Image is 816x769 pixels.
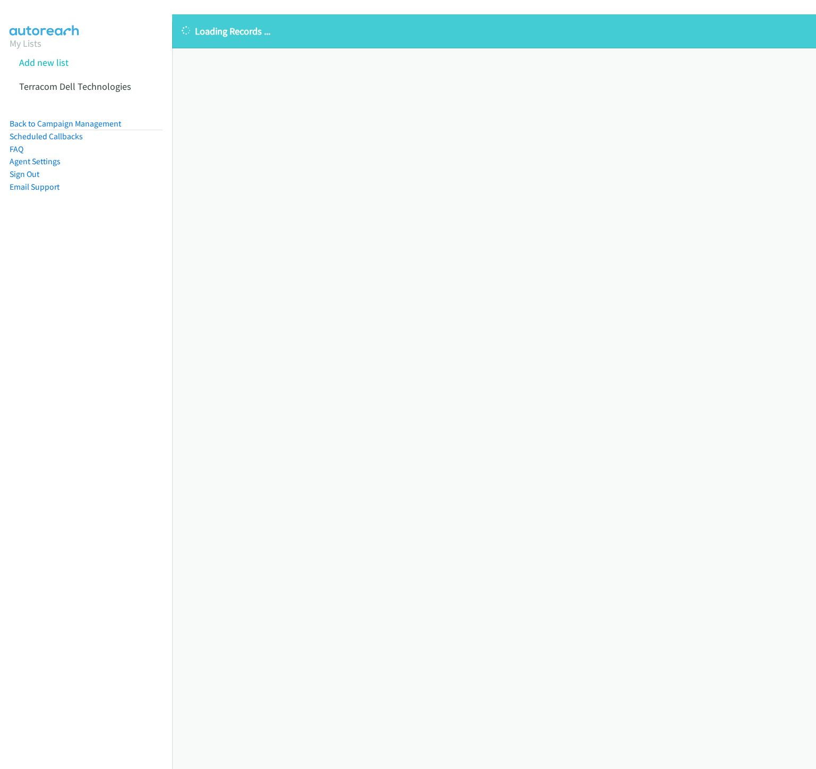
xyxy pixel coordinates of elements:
a: Email Support [10,182,59,192]
a: My Lists [10,37,41,49]
a: Agent Settings [10,156,61,166]
a: Terracom Dell Technologies [19,80,131,92]
a: Scheduled Callbacks [10,131,83,141]
a: Back to Campaign Management [10,119,121,129]
p: Loading Records ... [182,24,806,38]
a: Add new list [19,56,69,69]
a: Sign Out [10,169,39,179]
a: FAQ [10,144,23,154]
